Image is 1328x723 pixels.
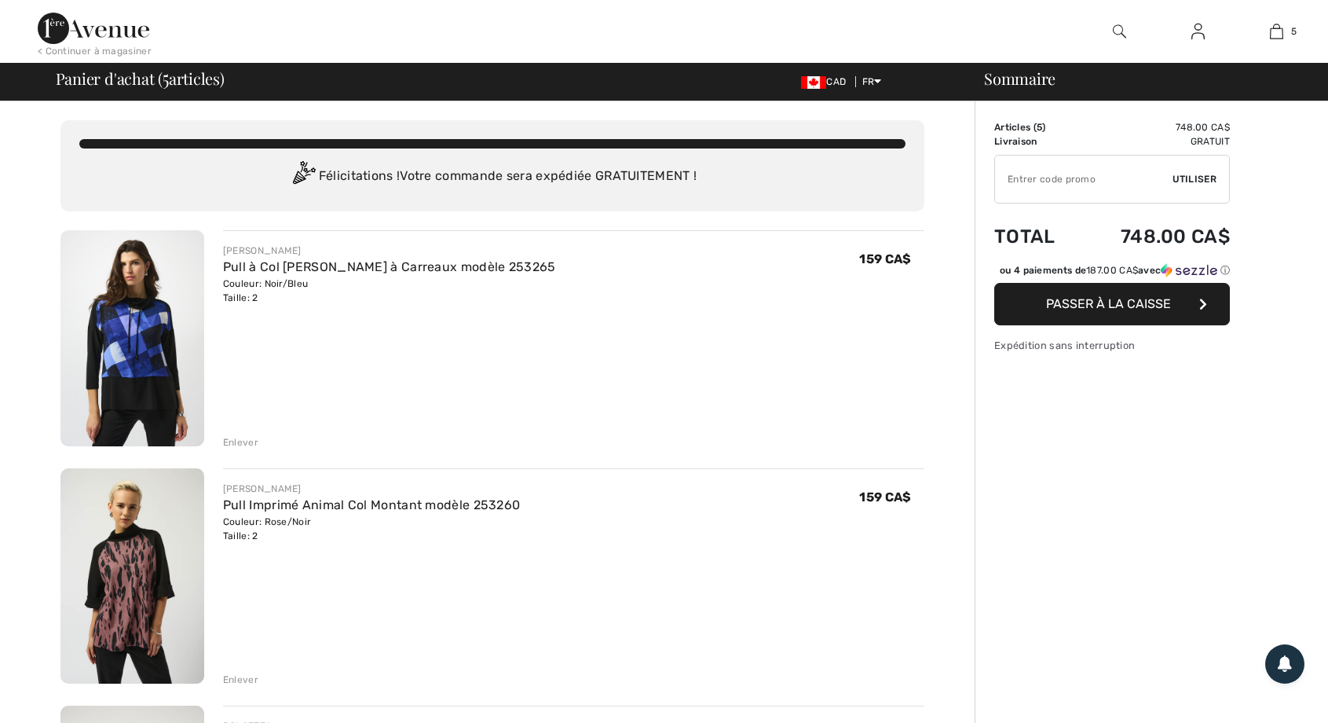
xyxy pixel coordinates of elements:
[223,515,521,543] div: Couleur: Rose/Noir Taille: 2
[163,67,169,87] span: 5
[994,134,1078,149] td: Livraison
[60,230,204,446] img: Pull à Col Bénitier à Carreaux modèle 253265
[1078,210,1230,263] td: 748.00 CA$
[1078,120,1230,134] td: 748.00 CA$
[862,76,882,87] span: FR
[1046,296,1171,311] span: Passer à la caisse
[1173,172,1216,186] span: Utiliser
[223,497,521,512] a: Pull Imprimé Animal Col Montant modèle 253260
[223,673,258,687] div: Enlever
[994,120,1078,134] td: Articles ( )
[994,263,1230,283] div: ou 4 paiements de187.00 CA$avecSezzle Cliquez pour en savoir plus sur Sezzle
[1161,263,1217,277] img: Sezzle
[1191,22,1205,41] img: Mes infos
[223,259,556,274] a: Pull à Col [PERSON_NAME] à Carreaux modèle 253265
[1291,24,1297,39] span: 5
[79,161,905,193] div: Félicitations ! Votre commande sera expédiée GRATUITEMENT !
[223,482,521,496] div: [PERSON_NAME]
[1113,22,1126,41] img: recherche
[1037,122,1042,133] span: 5
[994,210,1078,263] td: Total
[965,71,1319,86] div: Sommaire
[994,338,1230,353] div: Expédition sans interruption
[38,44,152,58] div: < Continuer à magasiner
[1179,22,1217,42] a: Se connecter
[223,244,556,258] div: [PERSON_NAME]
[60,468,204,684] img: Pull Imprimé Animal Col Montant modèle 253260
[38,13,149,44] img: 1ère Avenue
[1270,22,1283,41] img: Mon panier
[223,435,258,450] div: Enlever
[1238,22,1315,41] a: 5
[859,490,911,505] span: 159 CA$
[859,251,911,266] span: 159 CA$
[56,71,225,86] span: Panier d'achat ( articles)
[223,277,556,305] div: Couleur: Noir/Bleu Taille: 2
[1078,134,1230,149] td: Gratuit
[287,161,319,193] img: Congratulation2.svg
[801,76,826,89] img: Canadian Dollar
[1086,265,1138,276] span: 187.00 CA$
[801,76,852,87] span: CAD
[995,156,1173,203] input: Code promo
[994,283,1230,325] button: Passer à la caisse
[1000,263,1230,277] div: ou 4 paiements de avec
